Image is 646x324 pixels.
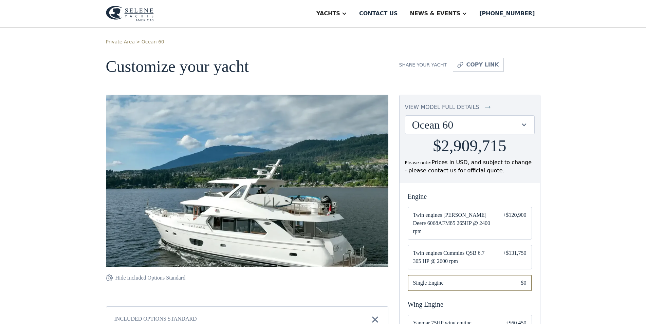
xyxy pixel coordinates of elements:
[136,38,140,45] div: >
[106,38,135,45] a: Private Area
[405,158,535,175] div: Prices in USD, and subject to change - please contact us for official quote.
[408,191,532,202] div: Engine
[453,58,503,72] a: copy link
[410,9,460,18] div: News & EVENTS
[106,58,388,76] h1: Customize your yacht
[413,249,492,265] span: Twin engines Cummins QSB 6.7 305 HP @ 2600 rpm
[521,279,527,287] div: $0
[106,274,186,282] a: Hide Included Options Standard
[316,9,340,18] div: Yachts
[479,9,535,18] div: [PHONE_NUMBER]
[359,9,398,18] div: Contact us
[413,279,510,287] span: Single Engine
[413,211,492,235] span: Twin engines [PERSON_NAME] Deere 6068AFM85 265HP @ 2400 rpm
[142,38,164,45] a: Ocean 60
[433,137,506,155] h2: $2,909,715
[503,249,526,265] div: +$131,750
[457,61,463,69] img: icon
[412,118,521,131] div: Ocean 60
[399,61,447,69] div: Share your yacht
[405,116,534,134] div: Ocean 60
[106,6,154,21] img: logo
[466,61,499,69] div: copy link
[408,299,532,309] div: Wing Engine
[485,103,491,111] img: icon
[405,160,432,165] span: Please note:
[106,274,113,282] img: icon
[405,103,535,111] a: view model full details
[115,274,186,282] div: Hide Included Options Standard
[405,103,479,111] div: view model full details
[503,211,526,235] div: +$120,900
